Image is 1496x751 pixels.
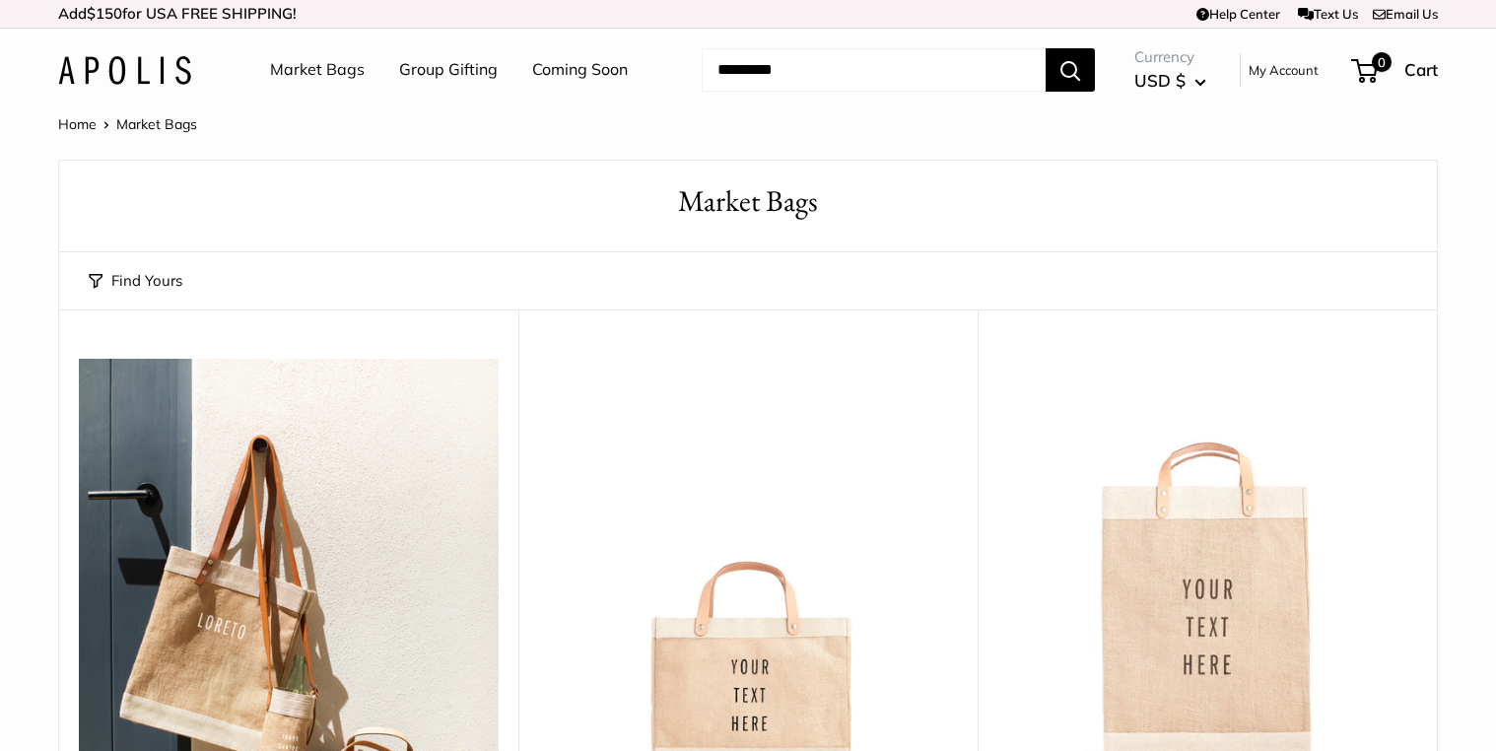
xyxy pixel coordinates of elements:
span: Market Bags [116,115,197,133]
a: 0 Cart [1353,54,1438,86]
a: Email Us [1373,6,1438,22]
a: Coming Soon [532,55,628,85]
nav: Breadcrumb [58,111,197,137]
a: Home [58,115,97,133]
span: 0 [1372,52,1392,72]
img: Apolis [58,56,191,85]
button: Search [1046,48,1095,92]
span: Currency [1134,43,1206,71]
span: $150 [87,4,122,23]
a: My Account [1249,58,1319,82]
span: USD $ [1134,70,1186,91]
a: Group Gifting [399,55,498,85]
button: Find Yours [89,267,182,295]
a: Text Us [1298,6,1358,22]
a: Help Center [1196,6,1280,22]
button: USD $ [1134,65,1206,97]
input: Search... [702,48,1046,92]
h1: Market Bags [89,180,1407,223]
a: Market Bags [270,55,365,85]
span: Cart [1404,59,1438,80]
